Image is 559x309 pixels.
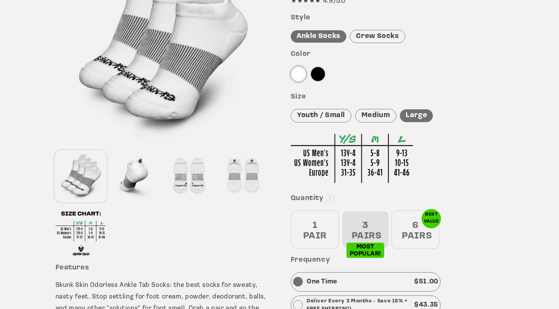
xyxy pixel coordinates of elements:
div: 3 PAIRS [341,210,390,249]
div: Large [400,109,433,122]
div: Ankle Socks [291,30,346,43]
p: One Time [307,276,337,288]
h3: Features [56,264,269,273]
div: Medium [355,109,396,123]
div: 1 PAIR [291,210,339,249]
h3: Style [291,14,504,22]
h3: Color [291,50,504,59]
span: 43.35 [419,302,438,308]
h3: Quantity [291,194,504,203]
div: Crew Socks [350,30,405,43]
img: Sizing Chart [291,134,413,183]
span: 51.00 [419,278,438,285]
h3: Size [291,93,504,102]
div: 6 PAIRS [391,210,440,249]
div: Youth / Small [291,109,351,123]
p: $ [414,276,438,288]
h3: Frequency [291,256,504,265]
